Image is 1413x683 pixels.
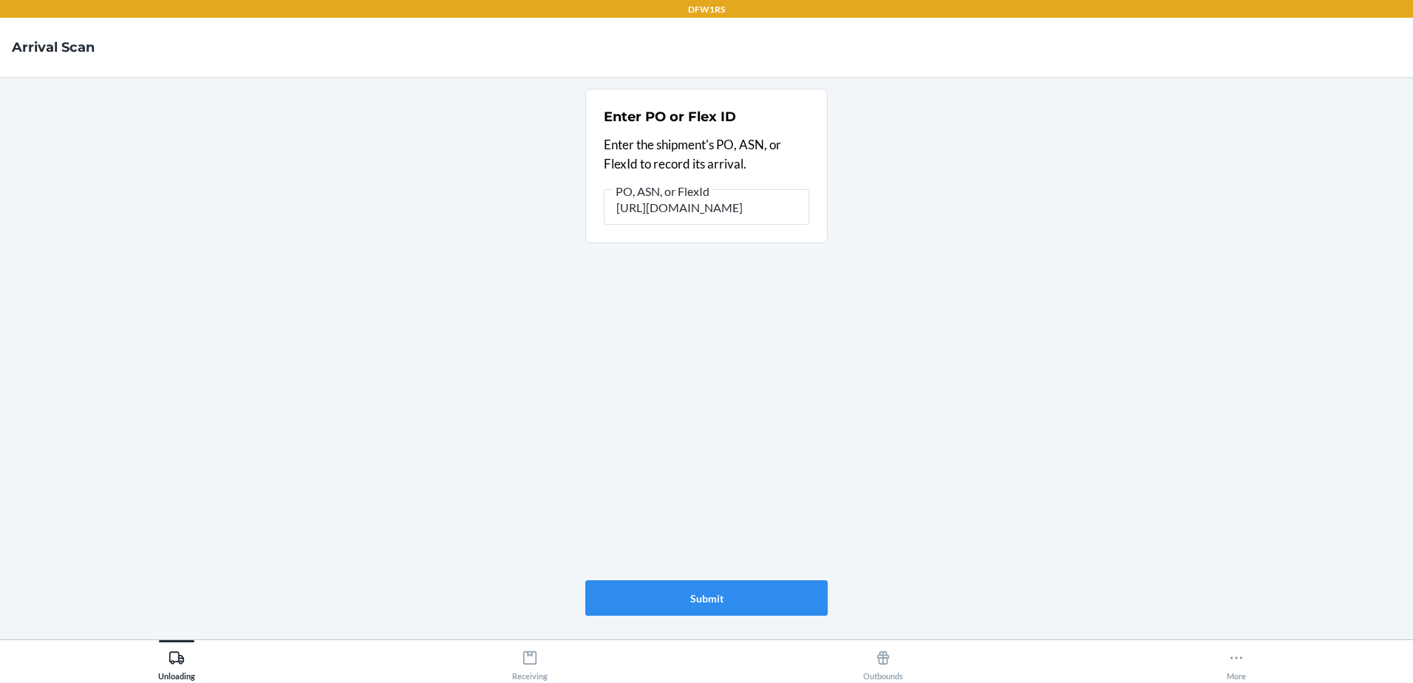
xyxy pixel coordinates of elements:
[12,38,95,57] h4: Arrival Scan
[1227,644,1246,681] div: More
[688,3,725,16] p: DFW1RS
[706,640,1060,681] button: Outbounds
[863,644,903,681] div: Outbounds
[1060,640,1413,681] button: More
[604,135,809,173] p: Enter the shipment's PO, ASN, or FlexId to record its arrival.
[585,580,828,616] button: Submit
[604,107,736,126] h2: Enter PO or Flex ID
[512,644,548,681] div: Receiving
[613,184,712,199] span: PO, ASN, or FlexId
[353,640,706,681] button: Receiving
[604,189,809,225] input: PO, ASN, or FlexId
[158,644,195,681] div: Unloading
